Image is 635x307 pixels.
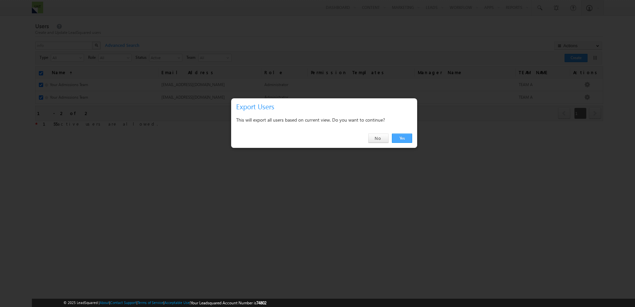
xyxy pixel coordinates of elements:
span: Your Leadsquared Account Number is [191,300,266,305]
span: 74802 [256,300,266,305]
a: Acceptable Use [164,300,190,305]
a: Contact Support [110,300,136,305]
a: Yes [392,134,412,143]
a: Terms of Service [137,300,163,305]
div: This will export all users based on current view. Do you want to continue? [236,116,412,124]
a: No [368,134,389,143]
h3: Export Users [236,101,415,112]
a: About [100,300,109,305]
span: © 2025 LeadSquared | | | | | [63,300,266,306]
